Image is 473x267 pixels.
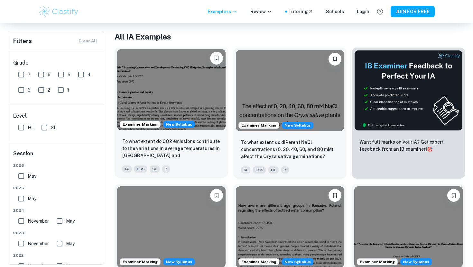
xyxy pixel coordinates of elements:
img: ESS IA example thumbnail: To what extent do CO2 emissions contribu [117,49,226,130]
span: 3 [28,86,31,93]
span: 2024 [13,208,99,213]
button: Please log in to bookmark exemplars [210,189,223,202]
span: New Syllabus [400,258,432,265]
p: Review [250,8,272,15]
span: ESS [253,166,266,174]
span: 6 [48,71,51,78]
span: 7 [162,165,170,173]
p: Exemplars [208,8,237,15]
div: Starting from the May 2026 session, the ESS IA requirements have changed. We created this exempla... [163,121,195,128]
button: Please log in to bookmark exemplars [329,189,341,202]
span: 🎯 [427,147,432,152]
span: 5 [68,71,70,78]
button: Please log in to bookmark exemplars [210,52,223,65]
span: HL [28,124,34,131]
button: Please log in to bookmark exemplars [329,53,341,66]
span: May [66,218,75,225]
span: 2026 [13,163,99,168]
span: Examiner Marking [239,259,279,265]
span: 2025 [13,185,99,191]
p: Want full marks on your IA ? Get expert feedback from an IB examiner! [359,138,458,153]
span: 2022 [13,253,99,258]
span: 7 [281,166,289,174]
span: IA [122,165,132,173]
h6: Session [13,150,99,163]
a: Schools [326,8,344,15]
a: ThumbnailWant full marks on yourIA? Get expert feedback from an IB examiner! [352,48,465,179]
span: New Syllabus [163,258,195,265]
button: Please log in to bookmark exemplars [447,189,460,202]
img: Thumbnail [354,50,463,131]
span: 7 [28,71,31,78]
span: New Syllabus [163,121,195,128]
span: ESS [134,165,147,173]
span: IA [241,166,250,174]
span: November [28,218,49,225]
p: To what extent do diPerent NaCl concentrations (0, 20, 40, 60, and 80 mM) aPect the Oryza sativa ... [241,139,339,160]
span: HL [268,166,279,174]
a: Examiner MarkingStarting from the May 2026 session, the ESS IA requirements have changed. We crea... [233,48,347,179]
div: Starting from the May 2026 session, the ESS IA requirements have changed. We created this exempla... [282,258,313,265]
span: November [28,240,49,247]
h6: Level [13,112,99,120]
span: 4 [88,71,91,78]
img: Clastify logo [38,5,79,18]
h6: Grade [13,59,99,67]
a: Login [357,8,369,15]
span: 2 [48,86,50,93]
h6: Filters [13,37,32,46]
span: New Syllabus [282,258,313,265]
div: Starting from the May 2026 session, the ESS IA requirements have changed. We created this exempla... [163,258,195,265]
span: Examiner Marking [120,259,160,265]
a: Examiner MarkingStarting from the May 2026 session, the ESS IA requirements have changed. We crea... [115,48,228,179]
span: Examiner Marking [357,259,397,265]
span: 2023 [13,230,99,236]
span: Examiner Marking [239,122,279,128]
h1: All IA Examples [115,31,465,42]
span: May [28,173,36,180]
span: SL [51,124,56,131]
span: Examiner Marking [120,121,160,127]
img: ESS IA example thumbnail: To what extent do diPerent NaCl concentr [236,50,344,131]
span: May [28,195,36,202]
div: Starting from the May 2026 session, the ESS IA requirements have changed. We created this exempla... [282,122,313,129]
button: JOIN FOR FREE [391,6,435,17]
span: 1 [67,86,69,93]
span: SL [150,165,160,173]
a: Tutoring [288,8,313,15]
p: To what extent do CO2 emissions contribute to the variations in average temperatures in Indonesia... [122,138,220,160]
span: May [66,240,75,247]
button: Help and Feedback [375,6,385,17]
span: New Syllabus [282,122,313,129]
div: Starting from the May 2026 session, the ESS IA requirements have changed. We created this exempla... [400,258,432,265]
